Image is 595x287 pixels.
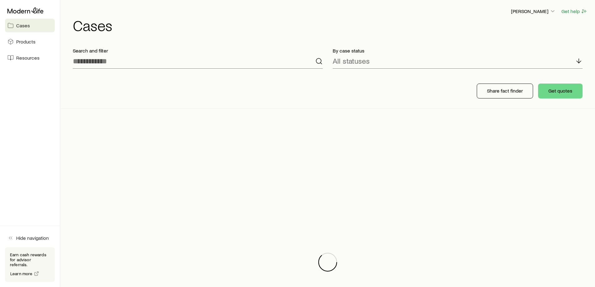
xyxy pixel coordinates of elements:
span: Learn more [10,271,33,276]
p: [PERSON_NAME] [511,8,556,14]
button: Share fact finder [477,84,533,98]
div: Earn cash rewards for advisor referrals.Learn more [5,247,55,282]
button: [PERSON_NAME] [511,8,556,15]
a: Products [5,35,55,48]
p: By case status [333,48,583,54]
h1: Cases [73,18,588,33]
span: Cases [16,22,30,29]
a: Resources [5,51,55,65]
span: Hide navigation [16,235,49,241]
span: Products [16,39,35,45]
span: Resources [16,55,40,61]
p: All statuses [333,57,370,65]
p: Search and filter [73,48,323,54]
p: Share fact finder [487,88,523,94]
button: Hide navigation [5,231,55,245]
a: Cases [5,19,55,32]
button: Get help [561,8,588,15]
p: Earn cash rewards for advisor referrals. [10,252,50,267]
button: Get quotes [538,84,583,98]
